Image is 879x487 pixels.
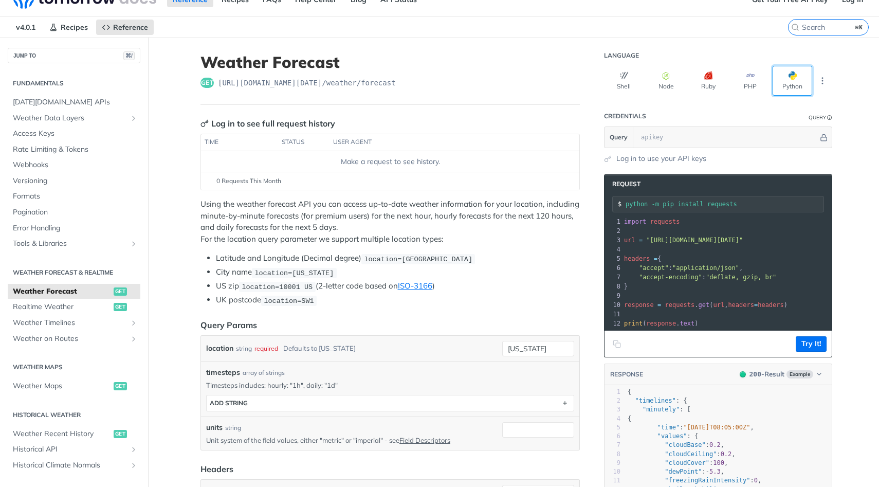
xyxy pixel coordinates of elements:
[8,268,140,277] h2: Weather Forecast & realtime
[13,444,127,455] span: Historical API
[8,363,140,372] h2: Weather Maps
[624,274,776,281] span: :
[200,319,257,331] div: Query Params
[254,341,278,356] div: required
[758,301,784,309] span: headers
[123,51,135,60] span: ⌘/
[706,468,709,475] span: -
[657,424,680,431] span: "time"
[628,450,736,458] span: : ,
[626,201,823,208] input: Request instructions
[646,320,676,327] span: response
[242,283,313,291] span: location=10001 US
[628,397,687,404] span: : {
[605,217,622,226] div: 1
[815,73,830,88] button: More Languages
[699,301,710,309] span: get
[605,423,620,432] div: 5
[200,53,580,71] h1: Weather Forecast
[13,191,138,202] span: Formats
[809,114,832,121] div: QueryInformation
[206,422,223,433] label: units
[13,145,138,155] span: Rate Limiting & Tokens
[8,378,140,394] a: Weather Mapsget
[243,368,285,377] div: array of strings
[624,264,743,272] span: : ,
[680,320,694,327] span: text
[200,199,580,245] p: Using the weather forecast API you can access up-to-date weather information for your location, i...
[207,395,574,411] button: ADD string
[13,160,138,170] span: Webhooks
[13,223,138,233] span: Error Handling
[216,252,580,264] li: Latitude and Longitude (Decimal degree)
[44,20,94,35] a: Recipes
[853,22,866,32] kbd: ⌘K
[654,255,657,262] span: =
[624,320,699,327] span: ( . )
[605,414,620,423] div: 4
[624,301,654,309] span: response
[205,156,575,167] div: Make a request to see history.
[683,424,750,431] span: "[DATE]T08:05:00Z"
[665,468,702,475] span: "dewPoint"
[8,299,140,315] a: Realtime Weatherget
[13,207,138,218] span: Pagination
[13,460,127,471] span: Historical Climate Normals
[605,236,622,245] div: 3
[8,205,140,220] a: Pagination
[616,153,706,164] a: Log in to use your API keys
[329,134,559,151] th: user agent
[657,301,661,309] span: =
[201,134,278,151] th: time
[8,221,140,236] a: Error Handling
[646,237,743,244] span: "[URL][DOMAIN_NAME][DATE]"
[665,477,750,484] span: "freezingRainIntensity"
[624,255,650,262] span: headers
[61,23,88,32] span: Recipes
[665,301,695,309] span: requests
[218,78,396,88] span: https://api.tomorrow.io/v4/weather/forecast
[605,245,622,254] div: 4
[730,66,770,96] button: PHP
[605,467,620,476] div: 10
[604,112,646,120] div: Credentials
[236,341,252,356] div: string
[796,336,827,352] button: Try It!
[13,318,127,328] span: Weather Timelines
[610,369,644,380] button: RESPONSE
[605,226,622,236] div: 2
[610,133,628,142] span: Query
[657,432,687,440] span: "values"
[818,132,829,142] button: Hide
[8,426,140,442] a: Weather Recent Historyget
[200,119,209,128] svg: Key
[130,114,138,122] button: Show subpages for Weather Data Layers
[665,450,717,458] span: "cloudCeiling"
[8,79,140,88] h2: Fundamentals
[605,405,620,414] div: 3
[773,66,812,96] button: Python
[624,301,788,309] span: . ( , )
[96,20,154,35] a: Reference
[665,441,705,448] span: "cloudBase"
[605,300,622,310] div: 10
[13,429,111,439] span: Weather Recent History
[665,459,709,466] span: "cloudCover"
[283,341,356,356] div: Defaults to [US_STATE]
[605,310,622,319] div: 11
[809,114,826,121] div: Query
[216,294,580,306] li: UK postcode
[13,129,138,139] span: Access Keys
[721,450,732,458] span: 0.2
[364,255,472,263] span: location=[GEOGRAPHIC_DATA]
[10,20,41,35] span: v4.0.1
[754,301,758,309] span: =
[605,476,620,485] div: 11
[624,237,635,244] span: url
[639,237,643,244] span: =
[114,287,127,296] span: get
[13,381,111,391] span: Weather Maps
[113,23,148,32] span: Reference
[13,97,138,107] span: [DATE][DOMAIN_NAME] APIs
[713,459,724,466] span: 100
